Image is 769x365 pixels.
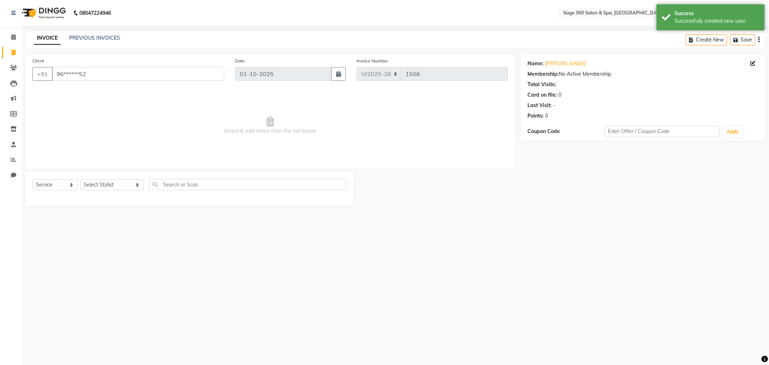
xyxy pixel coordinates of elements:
label: Client [32,58,44,64]
div: Points: [528,112,544,120]
b: 08047224946 [79,3,111,23]
div: Name: [528,60,544,67]
div: Membership: [528,70,559,78]
a: INVOICE [34,32,61,45]
div: No Active Membership [528,70,758,78]
div: Successfully created new user. [675,17,759,25]
input: Enter Offer / Coupon Code [605,126,720,137]
div: Last Visit: [528,102,552,109]
button: Apply [722,126,743,137]
div: Success [675,10,759,17]
input: Search by Name/Mobile/Email/Code [52,67,224,81]
button: Save [730,34,755,45]
div: - [553,102,556,109]
label: Invoice Number [357,58,388,64]
button: +91 [32,67,53,81]
div: Total Visits: [528,81,556,88]
div: 0 [559,91,562,99]
span: Select & add items from the list below [32,89,508,162]
img: logo [18,3,68,23]
a: [PERSON_NAME] [545,60,586,67]
input: Search or Scan [149,179,346,190]
div: Card on file: [528,91,557,99]
div: Coupon Code [528,128,605,135]
div: 0 [545,112,548,120]
label: Date [235,58,245,64]
button: Create New [686,34,727,45]
a: PREVIOUS INVOICES [69,35,120,41]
